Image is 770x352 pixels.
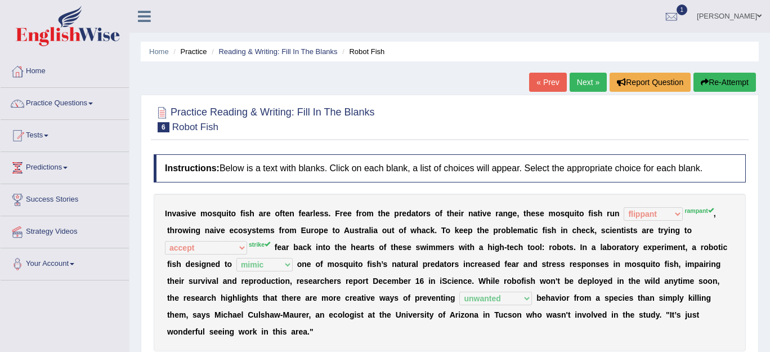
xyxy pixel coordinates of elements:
[620,243,624,252] b: a
[495,243,500,252] b: g
[392,226,395,235] b: t
[513,226,517,235] b: e
[547,226,552,235] b: s
[590,226,594,235] b: k
[1,152,129,180] a: Predictions
[675,226,681,235] b: g
[154,104,375,132] h2: Practice Reading & Writing: Fill In The Blanks
[499,243,504,252] b: h
[243,209,245,218] b: i
[507,243,510,252] b: t
[607,209,610,218] b: r
[607,243,612,252] b: b
[1,56,129,84] a: Home
[310,209,313,218] b: r
[178,226,183,235] b: o
[404,226,406,235] b: f
[187,209,192,218] b: v
[548,209,555,218] b: m
[570,209,575,218] b: u
[557,243,562,252] b: b
[420,243,426,252] b: w
[416,243,420,252] b: s
[185,209,187,218] b: i
[362,209,367,218] b: o
[540,243,542,252] b: l
[373,226,378,235] b: a
[498,226,501,235] b: r
[172,209,176,218] b: v
[335,226,340,235] b: o
[368,243,370,252] b: t
[182,226,189,235] b: w
[299,209,302,218] b: f
[399,209,402,218] b: r
[380,209,386,218] b: h
[231,209,236,218] b: o
[561,209,565,218] b: s
[563,226,568,235] b: n
[423,209,426,218] b: r
[493,226,498,235] b: p
[167,226,170,235] b: t
[391,243,393,252] b: t
[465,243,467,252] b: i
[355,226,359,235] b: s
[316,243,318,252] b: i
[176,209,181,218] b: a
[1,216,129,244] a: Strategy Videos
[200,209,207,218] b: m
[350,226,355,235] b: u
[545,226,547,235] b: i
[359,209,361,218] b: r
[263,226,270,235] b: m
[366,209,373,218] b: m
[370,243,375,252] b: s
[677,5,688,15] span: 1
[247,226,252,235] b: y
[495,209,498,218] b: r
[344,226,350,235] b: A
[501,226,506,235] b: o
[485,226,489,235] b: e
[430,226,435,235] b: k
[499,209,503,218] b: a
[612,243,617,252] b: o
[382,226,387,235] b: o
[480,226,485,235] b: h
[170,226,175,235] b: h
[332,226,335,235] b: t
[447,209,450,218] b: t
[482,209,487,218] b: v
[591,209,593,218] b: i
[216,226,221,235] b: v
[275,209,280,218] b: o
[226,209,229,218] b: i
[468,226,473,235] b: p
[1,88,129,116] a: Practice Questions
[467,243,470,252] b: t
[314,226,319,235] b: o
[447,243,450,252] b: r
[347,209,352,218] b: e
[306,209,310,218] b: a
[454,209,459,218] b: e
[277,243,281,252] b: e
[646,226,649,235] b: r
[281,243,286,252] b: a
[684,226,687,235] b: t
[410,226,417,235] b: w
[283,209,285,218] b: t
[610,73,691,92] button: Report Question
[286,243,289,252] b: r
[580,243,583,252] b: I
[531,209,535,218] b: e
[479,243,484,252] b: a
[158,122,169,132] span: 6
[343,209,347,218] b: e
[518,243,523,252] b: h
[517,209,519,218] b: ,
[523,209,526,218] b: t
[526,209,531,218] b: h
[661,226,664,235] b: r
